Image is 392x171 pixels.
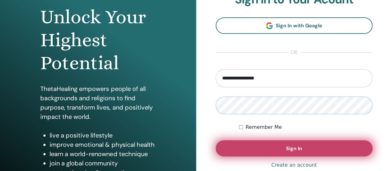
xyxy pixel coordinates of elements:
li: learn a world-renowned technique [50,149,156,159]
a: Sign In with Google [216,17,373,34]
h1: Unlock Your Highest Potential [40,6,156,75]
p: ThetaHealing empowers people of all backgrounds and religions to find purpose, transform lives, a... [40,84,156,121]
li: improve emotional & physical health [50,140,156,149]
li: live a positive lifestyle [50,131,156,140]
label: Remember Me [245,124,282,131]
a: Create an account [271,161,317,169]
li: join a global community [50,159,156,168]
button: Sign In [216,140,373,156]
span: or [288,49,301,56]
div: Keep me authenticated indefinitely or until I manually logout [239,124,372,131]
span: Sign In with Google [276,22,322,29]
span: Sign In [286,145,302,152]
